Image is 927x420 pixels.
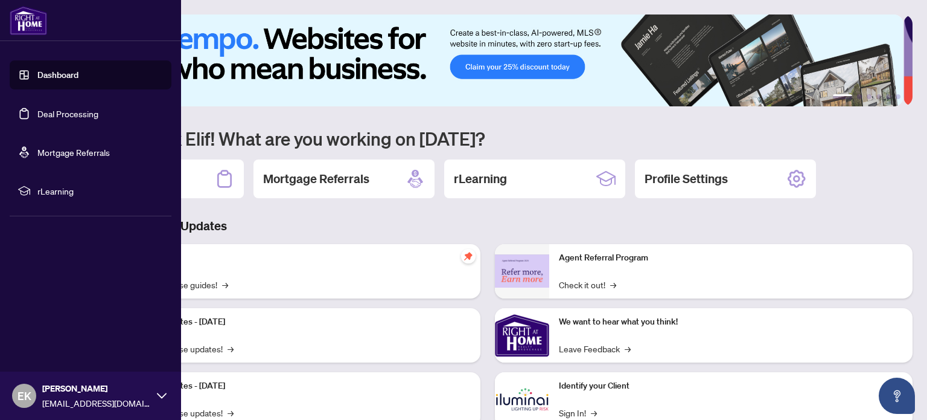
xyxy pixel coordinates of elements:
[37,108,98,119] a: Deal Processing
[454,170,507,187] h2: rLearning
[42,396,151,410] span: [EMAIL_ADDRESS][DOMAIN_NAME]
[495,308,549,363] img: We want to hear what you think!
[591,406,597,419] span: →
[833,94,852,99] button: 1
[559,342,631,355] a: Leave Feedback→
[37,147,110,158] a: Mortgage Referrals
[228,406,234,419] span: →
[228,342,234,355] span: →
[559,251,903,265] p: Agent Referral Program
[857,94,862,99] button: 2
[222,278,228,291] span: →
[37,184,163,198] span: rLearning
[625,342,631,355] span: →
[63,15,903,106] img: Slide 0
[610,278,616,291] span: →
[876,94,881,99] button: 4
[461,249,476,263] span: pushpin
[37,69,78,80] a: Dashboard
[127,380,471,393] p: Platform Updates - [DATE]
[127,251,471,265] p: Self-Help
[867,94,871,99] button: 3
[896,94,900,99] button: 6
[879,378,915,414] button: Open asap
[559,380,903,393] p: Identify your Client
[63,218,913,234] h3: Brokerage & Industry Updates
[127,315,471,329] p: Platform Updates - [DATE]
[495,254,549,288] img: Agent Referral Program
[559,315,903,329] p: We want to hear what you think!
[645,170,728,187] h2: Profile Settings
[10,6,47,35] img: logo
[18,387,31,404] span: EK
[63,127,913,150] h1: Welcome back Elif! What are you working on [DATE]?
[559,406,597,419] a: Sign In!→
[559,278,616,291] a: Check it out!→
[886,94,891,99] button: 5
[42,382,151,395] span: [PERSON_NAME]
[263,170,369,187] h2: Mortgage Referrals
